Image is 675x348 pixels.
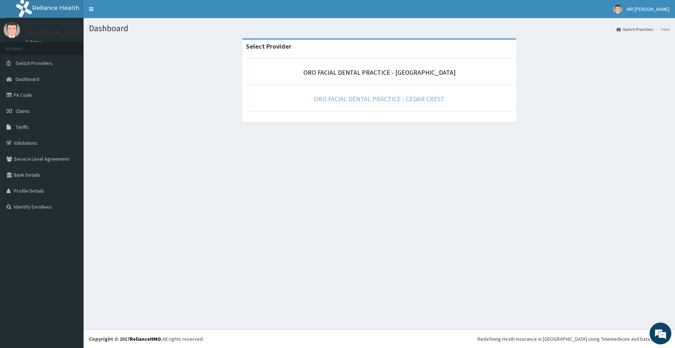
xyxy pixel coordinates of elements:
[16,60,53,66] span: Switch Providers
[25,40,43,45] a: Online
[84,329,675,348] footer: All rights reserved.
[16,124,29,130] span: Tariffs
[16,76,39,82] span: Dashboard
[246,42,291,50] strong: Select Provider
[627,6,670,12] span: MR [PERSON_NAME]
[617,26,653,32] a: Switch Providers
[130,336,161,342] a: RelianceHMO
[477,335,670,343] div: Redefining Heath Insurance in [GEOGRAPHIC_DATA] using Telemedicine and Data Science!
[25,29,82,36] p: MR [PERSON_NAME]
[303,68,456,77] a: ORO FACIAL DENTAL PRACTICE - [GEOGRAPHIC_DATA]
[89,336,162,342] strong: Copyright © 2017 .
[16,108,30,114] span: Claims
[4,22,20,38] img: User Image
[613,5,622,14] img: User Image
[314,95,445,103] a: ORO FACIAL DENTAL PRACTICE - CEDAR CREST
[89,24,670,33] h1: Dashboard
[654,26,670,32] li: Here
